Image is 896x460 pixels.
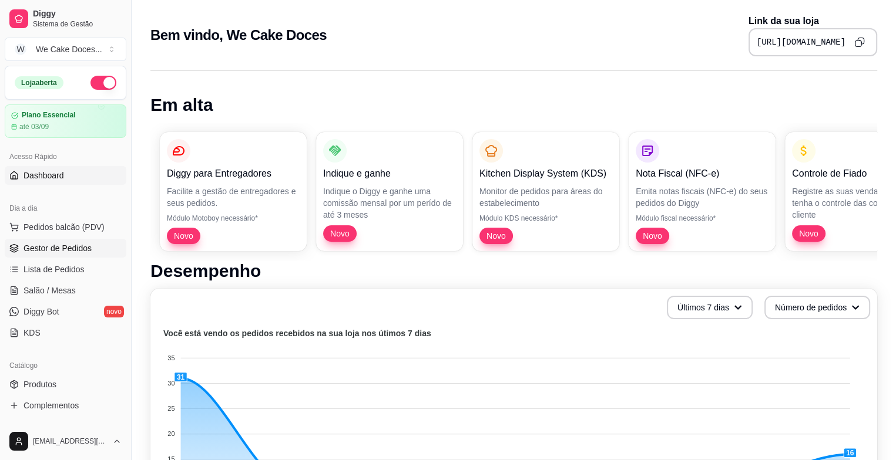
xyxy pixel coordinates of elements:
span: [EMAIL_ADDRESS][DOMAIN_NAME] [33,437,108,446]
button: Pedidos balcão (PDV) [5,218,126,236]
a: Produtos [5,375,126,394]
span: Gestor de Pedidos [24,242,92,254]
p: Módulo fiscal necessário* [636,214,769,223]
button: Alterar Status [90,76,116,90]
p: Diggy para Entregadores [167,167,300,181]
p: Emita notas fiscais (NFC-e) do seus pedidos do Diggy [636,185,769,209]
span: Pedidos balcão (PDV) [24,221,105,233]
p: Monitor de pedidos para áreas do estabelecimento [479,185,612,209]
button: Nota Fiscal (NFC-e)Emita notas fiscais (NFC-e) do seus pedidos do DiggyMódulo fiscal necessário*Novo [629,132,776,251]
pre: [URL][DOMAIN_NAME] [757,36,845,48]
text: Você está vendo os pedidos recebidos na sua loja nos útimos 7 dias [163,329,431,338]
article: até 03/09 [19,122,49,131]
div: Dia a dia [5,199,126,218]
h1: Desempenho [150,261,877,282]
span: Novo [325,228,354,239]
tspan: 35 [167,354,174,361]
a: Diggy Botnovo [5,302,126,321]
p: Indique o Diggy e ganhe uma comissão mensal por um perído de até 3 meses [323,185,456,221]
span: KDS [24,327,41,339]
span: Novo [794,228,823,239]
tspan: 25 [167,405,174,412]
p: Facilite a gestão de entregadores e seus pedidos. [167,185,300,209]
p: Link da sua loja [749,14,877,28]
button: Diggy para EntregadoresFacilite a gestão de entregadores e seus pedidos.Módulo Motoboy necessário... [160,132,307,251]
span: Salão / Mesas [24,285,76,296]
button: Indique e ganheIndique o Diggy e ganhe uma comissão mensal por um perído de até 3 mesesNovo [316,132,463,251]
a: Gestor de Pedidos [5,239,126,258]
button: Número de pedidos [764,296,870,319]
span: Produtos [24,378,56,390]
article: Plano Essencial [22,111,75,120]
span: Sistema de Gestão [33,19,122,29]
span: Novo [638,230,667,242]
span: Novo [169,230,198,242]
a: Complementos [5,396,126,415]
div: Acesso Rápido [5,147,126,166]
p: Módulo KDS necessário* [479,214,612,223]
span: Complementos [24,400,79,411]
button: [EMAIL_ADDRESS][DOMAIN_NAME] [5,427,126,455]
button: Select a team [5,38,126,61]
span: W [15,43,26,55]
a: Dashboard [5,166,126,185]
span: Diggy [33,9,122,19]
tspan: 20 [167,430,174,437]
p: Indique e ganhe [323,167,456,181]
div: We Cake Doces ... [36,43,102,55]
a: Plano Essencialaté 03/09 [5,104,126,138]
button: Kitchen Display System (KDS)Monitor de pedidos para áreas do estabelecimentoMódulo KDS necessário... [472,132,619,251]
h2: Bem vindo, We Cake Doces [150,26,327,45]
span: Lista de Pedidos [24,263,85,275]
a: Lista de Pedidos [5,260,126,279]
p: Kitchen Display System (KDS) [479,167,612,181]
a: KDS [5,323,126,342]
span: Diggy Bot [24,306,59,317]
span: Dashboard [24,170,64,181]
button: Copy to clipboard [850,33,869,52]
a: Salão / Mesas [5,281,126,300]
button: Últimos 7 dias [667,296,753,319]
h1: Em alta [150,94,877,116]
p: Módulo Motoboy necessário* [167,214,300,223]
div: Catálogo [5,356,126,375]
span: Novo [482,230,511,242]
tspan: 30 [167,380,174,387]
a: DiggySistema de Gestão [5,5,126,33]
p: Nota Fiscal (NFC-e) [636,167,769,181]
div: Loja aberta [15,76,63,89]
